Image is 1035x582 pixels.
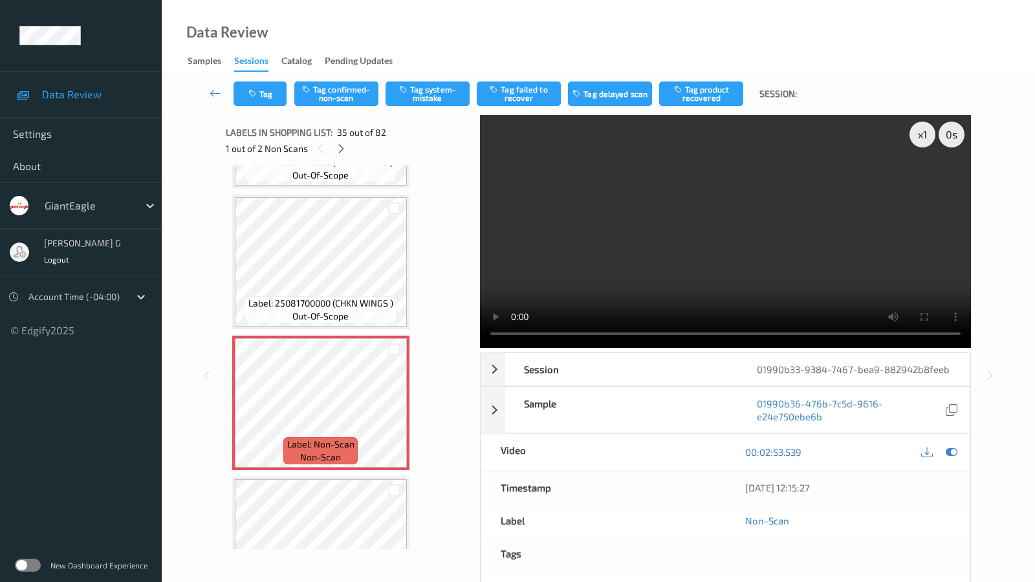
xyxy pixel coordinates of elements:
div: Sample01990b36-476b-7c5d-9616-e24e750ebe6b [481,387,970,433]
span: 35 out of 82 [337,126,386,139]
a: Catalog [281,52,325,70]
div: Data Review [186,26,268,39]
span: Label: Non-Scan [287,438,354,451]
span: out-of-scope [292,310,349,323]
div: 01990b33-9384-7467-bea9-882942b8feeb [737,353,970,385]
span: out-of-scope [292,169,349,182]
a: Non-Scan [745,514,789,527]
a: 00:02:53.539 [745,446,801,458]
div: 1 out of 2 Non Scans [226,140,472,156]
div: Catalog [281,54,312,70]
div: Pending Updates [325,54,393,70]
a: Pending Updates [325,52,406,70]
div: 0 s [939,122,964,147]
span: non-scan [300,451,341,464]
span: Session: [759,87,797,100]
div: Session [505,353,737,385]
button: Tag [234,81,287,106]
div: Video [481,434,726,471]
div: Sessions [234,54,268,72]
button: Tag confirmed-non-scan [294,81,378,106]
button: Tag product recovered [659,81,743,106]
a: Samples [188,52,234,70]
div: Timestamp [481,471,726,504]
a: Sessions [234,52,281,72]
div: Label [481,504,726,537]
div: Sample [505,387,737,433]
div: x 1 [910,122,935,147]
button: Tag delayed scan [568,81,652,106]
div: Session01990b33-9384-7467-bea9-882942b8feeb [481,352,970,386]
span: Labels in shopping list: [226,126,332,139]
button: Tag system-mistake [386,81,470,106]
span: Label: 25081700000 (CHKN WINGS ) [248,297,393,310]
div: Tags [481,537,726,570]
button: Tag failed to recover [477,81,561,106]
a: 01990b36-476b-7c5d-9616-e24e750ebe6b [757,397,943,423]
div: Samples [188,54,221,70]
div: [DATE] 12:15:27 [745,481,951,494]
